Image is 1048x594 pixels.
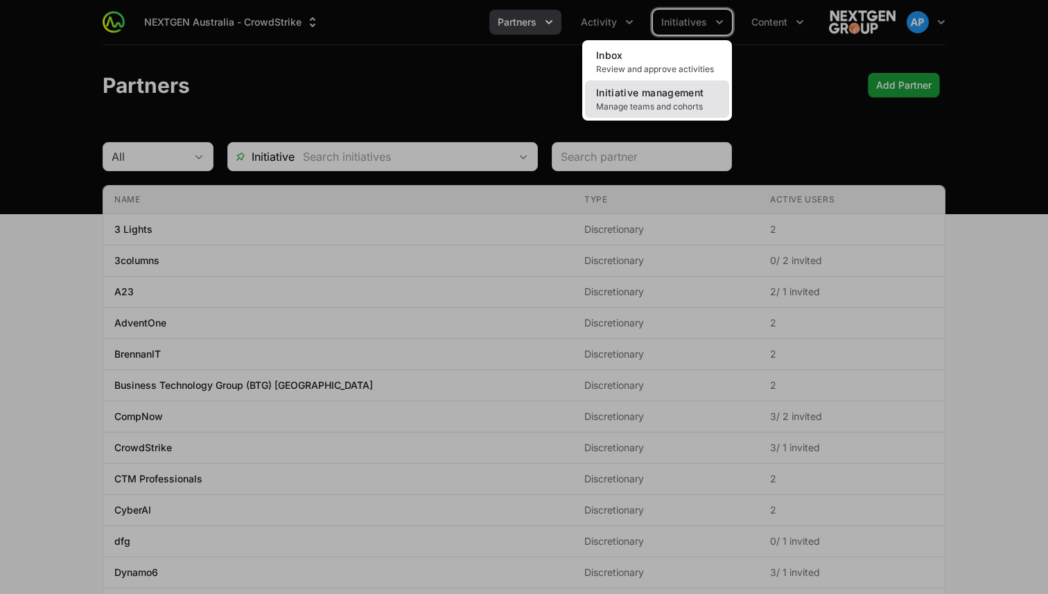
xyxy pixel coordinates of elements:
div: Initiatives menu [653,10,732,35]
span: Initiative management [596,87,704,98]
a: Initiative managementManage teams and cohorts [585,80,729,118]
a: InboxReview and approve activities [585,43,729,80]
span: Manage teams and cohorts [596,101,718,112]
div: Main navigation [125,10,812,35]
span: Inbox [596,49,623,61]
span: Review and approve activities [596,64,718,75]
